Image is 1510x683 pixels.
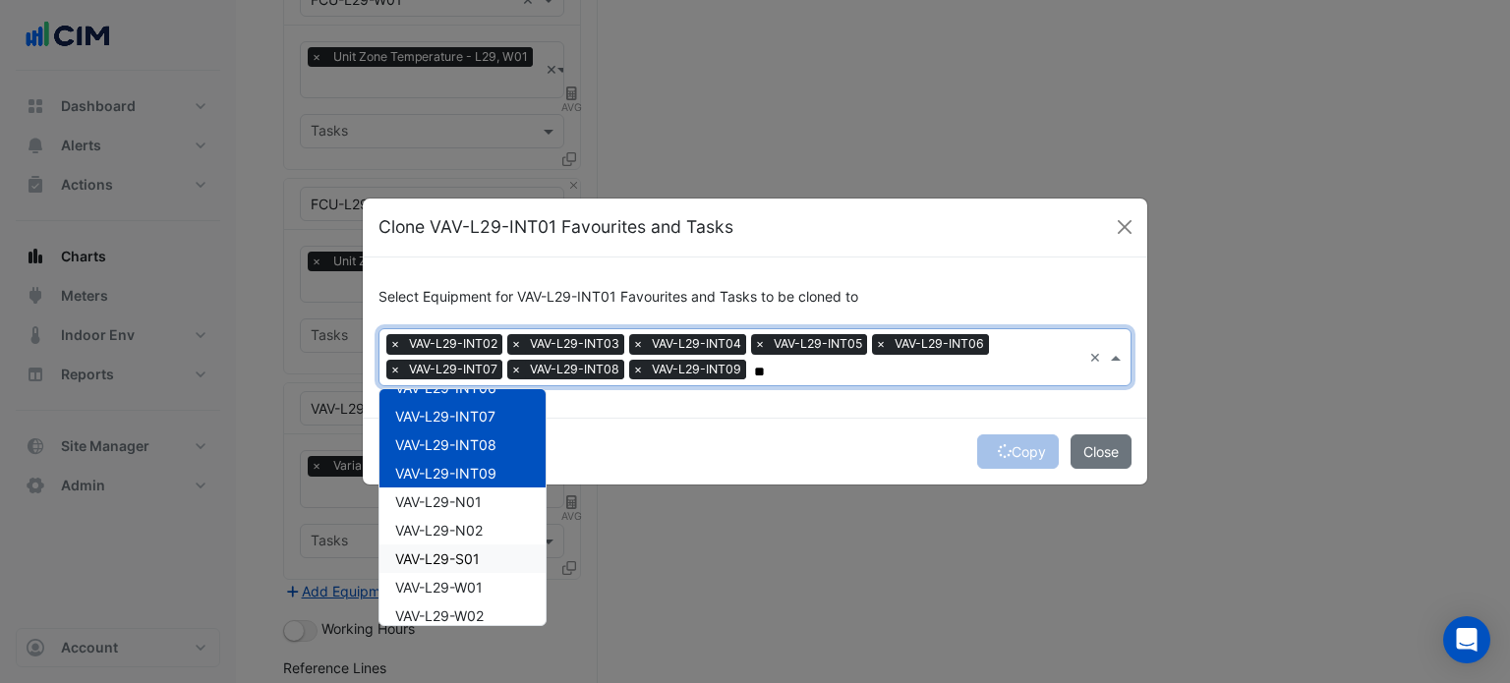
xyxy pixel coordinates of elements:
span: × [507,360,525,379]
span: × [386,360,404,379]
span: VAV-L29-W01 [395,579,483,596]
span: VAV-L29-INT09 [395,465,496,482]
ng-dropdown-panel: Options list [378,388,547,626]
h6: Select Equipment for VAV-L29-INT01 Favourites and Tasks to be cloned to [378,289,1132,306]
span: VAV-L29-W02 [395,607,484,624]
span: VAV-L29-INT06 [395,379,496,396]
span: VAV-L29-INT06 [890,334,989,354]
span: VAV-L29-N01 [395,493,482,510]
span: × [872,334,890,354]
span: VAV-L29-N02 [395,522,483,539]
span: × [751,334,769,354]
span: VAV-L29-S01 [395,550,480,567]
span: VAV-L29-INT02 [404,334,502,354]
span: × [629,360,647,379]
span: × [507,334,525,354]
span: VAV-L29-INT07 [404,360,502,379]
span: VAV-L29-INT03 [525,334,624,354]
span: × [386,334,404,354]
h5: Clone VAV-L29-INT01 Favourites and Tasks [378,214,733,240]
div: Open Intercom Messenger [1443,616,1490,663]
span: VAV-L29-INT05 [769,334,867,354]
span: × [629,334,647,354]
button: Close [1071,434,1132,469]
span: Clear [1089,347,1106,368]
span: VAV-L29-INT08 [395,436,496,453]
span: VAV-L29-INT04 [647,334,746,354]
span: VAV-L29-INT07 [395,408,495,425]
span: VAV-L29-INT08 [525,360,624,379]
span: VAV-L29-INT09 [647,360,746,379]
button: Close [1110,212,1139,242]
